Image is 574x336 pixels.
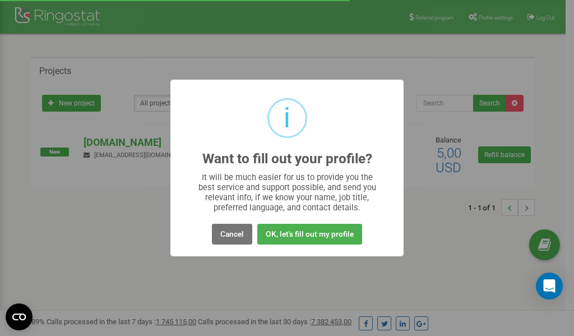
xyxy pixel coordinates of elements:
div: It will be much easier for us to provide you the best service and support possible, and send you ... [193,172,382,213]
button: OK, let's fill out my profile [257,224,362,245]
button: Cancel [212,224,252,245]
div: i [284,100,290,136]
div: Open Intercom Messenger [536,273,563,300]
h2: Want to fill out your profile? [202,151,372,167]
button: Open CMP widget [6,303,33,330]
